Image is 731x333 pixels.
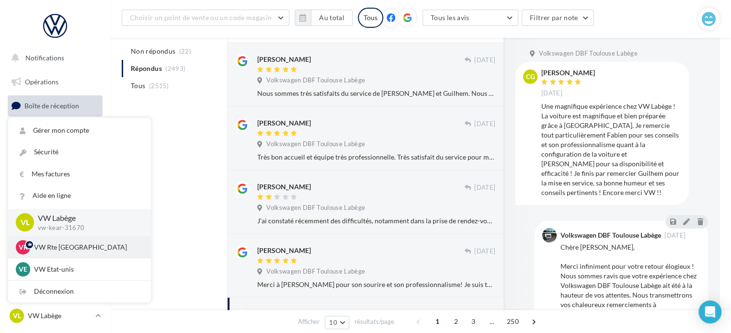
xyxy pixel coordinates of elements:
div: [PERSON_NAME] [257,182,311,192]
a: Médiathèque [6,192,104,212]
a: Aide en ligne [8,185,151,207]
a: PLV et print personnalisable [6,239,104,267]
span: [DATE] [474,247,495,256]
div: Open Intercom Messenger [698,300,721,323]
span: 10 [329,319,337,326]
a: Sécurité [8,141,151,163]
div: Tous [358,8,383,28]
div: [PERSON_NAME] [257,246,311,255]
button: Au total [295,10,353,26]
span: Volkswagen DBF Toulouse Labège [266,76,365,85]
a: Campagnes DataOnDemand [6,271,104,299]
button: Notifications [6,48,101,68]
span: 3 [466,314,481,329]
button: Choisir un point de vente ou un code magasin [122,10,289,26]
span: VL [13,311,21,321]
div: Déconnexion [8,281,151,302]
span: Boîte de réception [24,102,79,110]
span: CG [526,72,535,81]
a: Boîte de réception [6,95,104,116]
span: Choisir un point de vente ou un code magasin [130,13,272,22]
div: J'ai constaté récemment des difficultés, notamment dans la prise de rendez-vous garage, je suis v... [257,216,495,226]
span: [DATE] [541,89,562,98]
span: Tous les avis [431,13,469,22]
span: [DATE] [474,120,495,128]
a: VL VW Labège [8,307,103,325]
span: 1 [430,314,445,329]
span: Volkswagen DBF Toulouse Labège [266,204,365,212]
span: VR [19,242,28,252]
span: ... [484,314,500,329]
a: Calendrier [6,216,104,236]
p: vw-kear-31670 [38,224,136,232]
button: Filtrer par note [522,10,594,26]
a: Gérer mon compte [8,120,151,141]
span: 2 [448,314,464,329]
span: Afficher [298,317,320,326]
span: [DATE] [474,184,495,192]
span: 250 [503,314,523,329]
span: Notifications [25,54,64,62]
p: VW Labège [38,213,136,224]
span: résultats/page [354,317,394,326]
span: Volkswagen DBF Toulouse Labège [539,49,638,58]
div: Merci à [PERSON_NAME] pour son sourire et son professionnalisme! Je suis toujours sereine quand e... [257,280,495,289]
div: [PERSON_NAME] [257,55,311,64]
p: VW Rte [GEOGRAPHIC_DATA] [34,242,139,252]
span: VE [19,264,27,274]
button: Au total [311,10,353,26]
span: Volkswagen DBF Toulouse Labège [266,267,365,276]
a: Mes factures [8,163,151,185]
span: [DATE] [474,56,495,65]
button: Tous les avis [423,10,518,26]
a: Contacts [6,168,104,188]
div: [PERSON_NAME] [257,118,311,128]
span: Opérations [25,78,58,86]
div: Une magnifique expérience chez VW Labège ! La voiture est magnifique et bien préparée grâce à [GE... [541,102,681,197]
span: (22) [179,47,191,55]
a: Campagnes [6,144,104,164]
div: Volkswagen DBF Toulouse Labège [560,232,661,239]
span: VL [21,217,30,228]
p: VW Labège [28,311,91,321]
span: Volkswagen DBF Toulouse Labège [266,140,365,149]
a: Visibilité en ligne [6,120,104,140]
button: 10 [325,316,349,329]
p: VW Etat-unis [34,264,139,274]
span: [DATE] [664,232,685,239]
span: Non répondus [131,46,175,56]
span: Tous [131,81,145,91]
div: Très bon accueil et équipe très professionnelle. Très satisfait du service pour mon achat d'un vé... [257,152,495,162]
div: [PERSON_NAME] [541,69,595,76]
a: Opérations [6,72,104,92]
div: Nous sommes très satisfaits du service de [PERSON_NAME] et Guilhem. Nous avons acheté une polo d'... [257,89,495,98]
span: (2515) [149,82,169,90]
